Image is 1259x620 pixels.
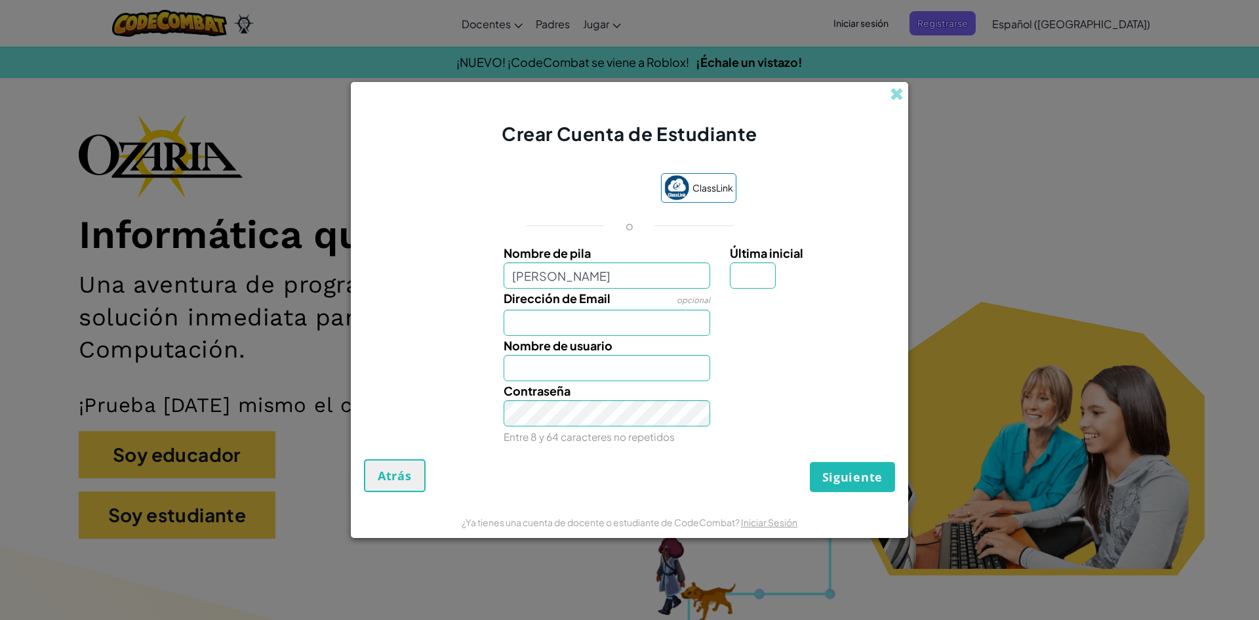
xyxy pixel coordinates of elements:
[504,430,675,443] small: Entre 8 y 64 caracteres no repetidos
[378,468,412,484] span: Atrás
[730,245,803,260] span: Última inicial
[692,178,733,197] span: ClassLink
[517,175,654,203] iframe: Botón de Acceder con Google
[664,175,689,200] img: classlink-logo-small.png
[502,122,757,145] span: Crear Cuenta de Estudiante
[741,516,797,528] a: Iniciar Sesión
[677,295,710,305] span: opcional
[504,383,570,398] span: Contraseña
[626,218,633,234] p: o
[504,338,612,353] span: Nombre de usuario
[504,291,610,306] span: Dirección de Email
[462,516,741,528] span: ¿Ya tienes una cuenta de docente o estudiante de CodeCombat?
[810,462,895,492] button: Siguiente
[364,459,426,492] button: Atrás
[504,245,591,260] span: Nombre de pila
[822,469,883,485] span: Siguiente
